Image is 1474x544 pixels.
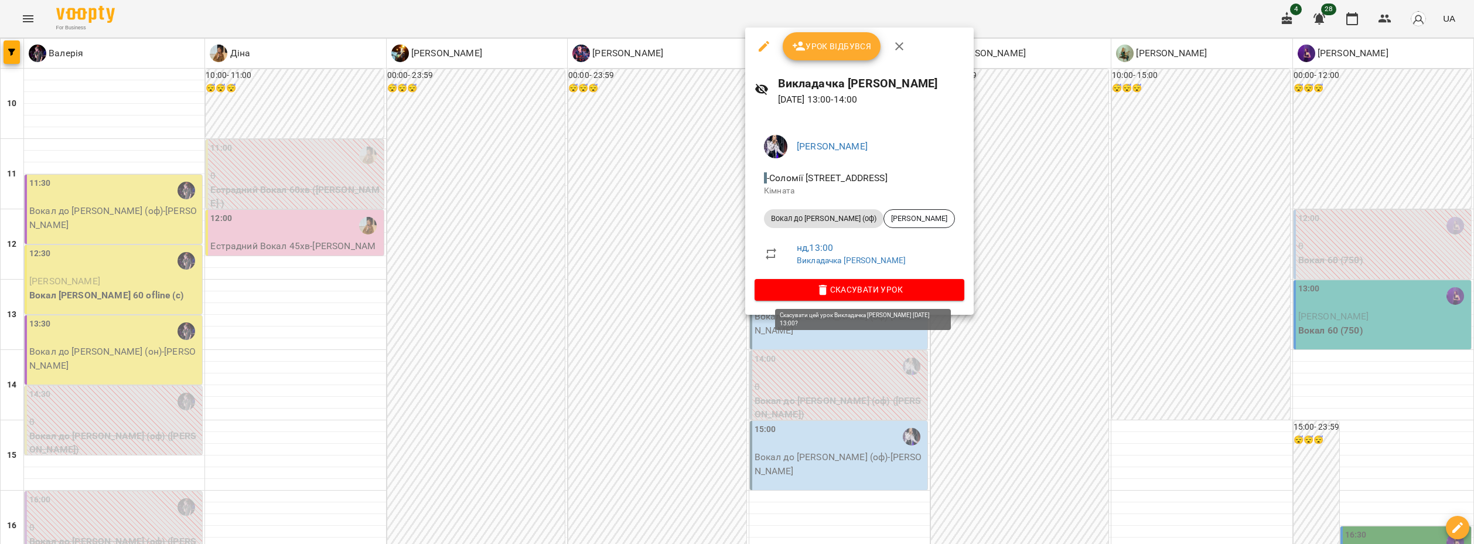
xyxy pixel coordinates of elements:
span: Вокал до [PERSON_NAME] (оф) [764,213,883,224]
p: Кімната [764,185,955,197]
span: - Соломії [STREET_ADDRESS] [764,172,890,183]
button: Скасувати Урок [755,279,964,300]
p: [DATE] 13:00 - 14:00 [778,93,964,107]
a: [PERSON_NAME] [797,141,868,152]
div: [PERSON_NAME] [883,209,955,228]
span: Скасувати Урок [764,283,955,297]
button: Урок відбувся [783,32,881,60]
span: Урок відбувся [792,39,872,53]
a: нд , 13:00 [797,242,833,253]
img: 8accc21eef62b60a7c9c2355898a49f1.jpeg [764,135,787,158]
a: Викладачка [PERSON_NAME] [797,256,906,265]
h6: Викладачка [PERSON_NAME] [778,74,964,93]
span: [PERSON_NAME] [884,213,954,224]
